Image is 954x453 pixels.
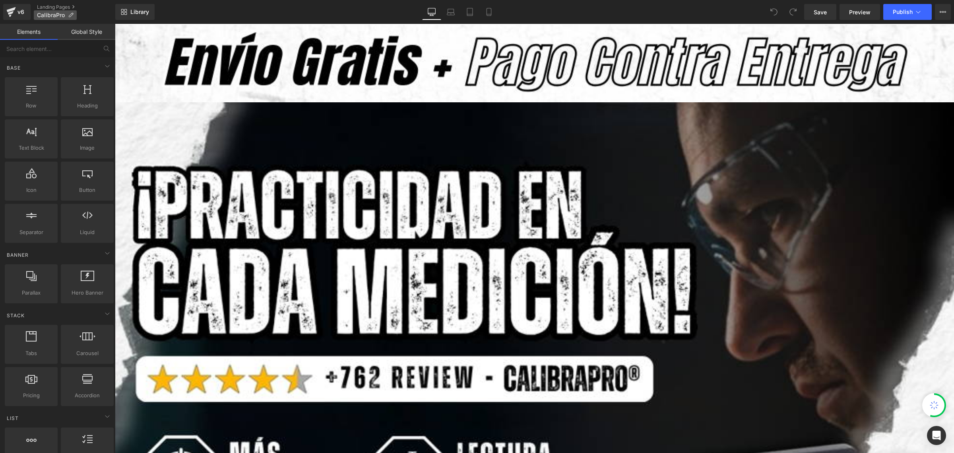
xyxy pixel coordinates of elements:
[58,24,115,40] a: Global Style
[7,186,55,194] span: Icon
[63,144,111,152] span: Image
[6,312,25,319] span: Stack
[766,4,782,20] button: Undo
[479,4,498,20] a: Mobile
[63,228,111,236] span: Liquid
[3,4,31,20] a: v6
[63,186,111,194] span: Button
[130,8,149,16] span: Library
[63,102,111,110] span: Heading
[441,4,460,20] a: Laptop
[7,102,55,110] span: Row
[6,64,21,72] span: Base
[16,7,26,17] div: v6
[7,391,55,400] span: Pricing
[6,414,19,422] span: List
[893,9,913,15] span: Publish
[37,4,115,10] a: Landing Pages
[63,391,111,400] span: Accordion
[785,4,801,20] button: Redo
[883,4,932,20] button: Publish
[814,8,827,16] span: Save
[7,289,55,297] span: Parallax
[37,12,65,18] span: CalibraPro
[422,4,441,20] a: Desktop
[935,4,951,20] button: More
[927,426,946,445] div: Open Intercom Messenger
[63,349,111,357] span: Carousel
[7,144,55,152] span: Text Block
[460,4,479,20] a: Tablet
[115,4,155,20] a: New Library
[7,228,55,236] span: Separator
[6,251,29,259] span: Banner
[63,289,111,297] span: Hero Banner
[840,4,880,20] a: Preview
[7,349,55,357] span: Tabs
[849,8,871,16] span: Preview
